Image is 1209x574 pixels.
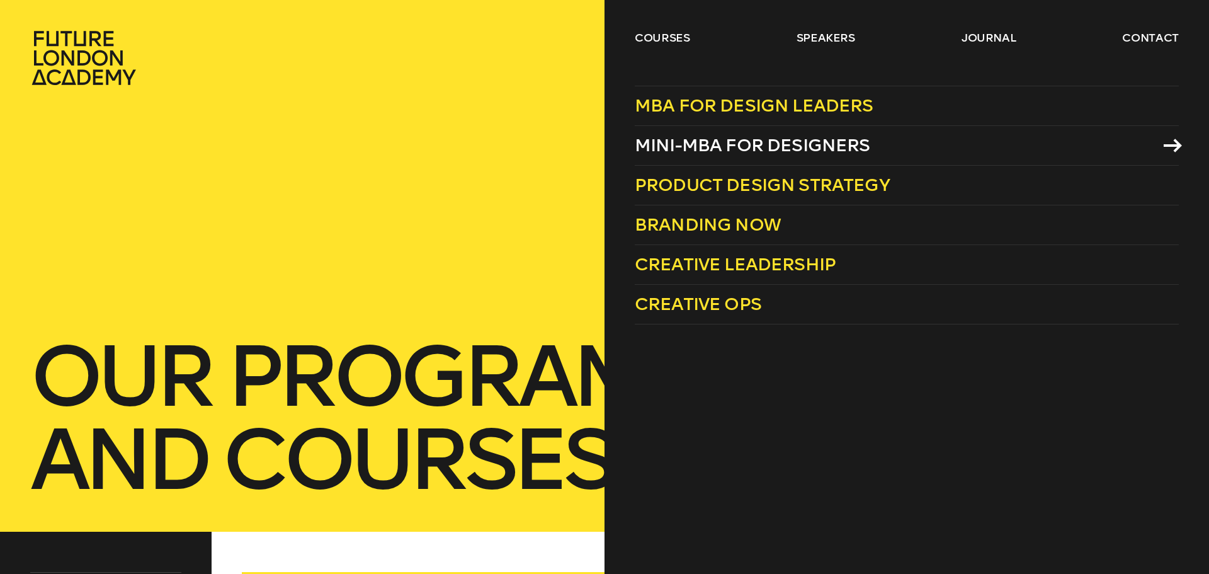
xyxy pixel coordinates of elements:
a: journal [962,30,1016,45]
a: Creative Ops [635,285,1179,324]
a: speakers [797,30,855,45]
span: Branding Now [635,214,781,235]
span: Creative Ops [635,294,761,314]
a: Mini-MBA for Designers [635,126,1179,166]
span: MBA for Design Leaders [635,95,873,116]
a: contact [1122,30,1179,45]
a: courses [635,30,690,45]
span: Product Design Strategy [635,175,890,195]
a: MBA for Design Leaders [635,86,1179,126]
a: Branding Now [635,205,1179,245]
a: Creative Leadership [635,245,1179,285]
span: Creative Leadership [635,254,836,275]
span: Mini-MBA for Designers [635,135,870,156]
a: Product Design Strategy [635,166,1179,205]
